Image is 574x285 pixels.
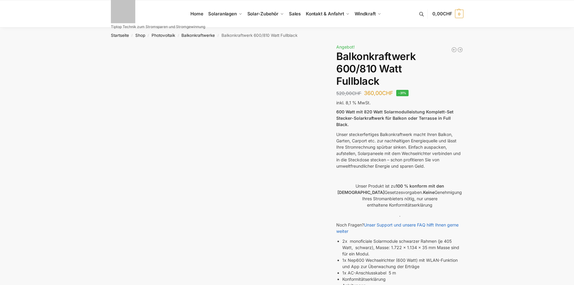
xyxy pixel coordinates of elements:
a: Balkonkraftwerk 405/600 Watt erweiterbar [457,47,463,53]
span: inkl. 8,1 % MwSt. [336,100,371,105]
a: 0,00CHF 0 [432,5,463,23]
a: Solar-Zubehör [245,0,286,27]
span: Solar-Zubehör [247,11,279,17]
span: Angebot! [336,44,355,49]
a: Sales [286,0,303,27]
p: Noch Fragen? [336,222,463,234]
bdi: 520,00 [336,90,361,96]
bdi: 360,00 [364,90,393,96]
a: Unser Support und unsere FAQ hilft Ihnen gerne weiter [336,222,459,234]
p: Unser steckerfertiges Balkonkraftwerk macht Ihren Balkon, Garten, Carport etc. zur nachhaltigen E... [336,131,463,169]
strong: 600 Watt mit 820 Watt Solarmodulleistung Komplett-Set Stecker-Solarkraftwerk für Balkon oder Terr... [336,109,453,127]
a: Balkonkraftwerke [181,33,215,38]
span: / [175,33,181,38]
span: Windkraft [355,11,376,17]
span: CHF [443,11,452,17]
p: . [336,212,463,218]
span: Solaranlagen [208,11,237,17]
span: CHF [382,90,393,96]
nav: Breadcrumb [100,27,474,43]
strong: Keine [423,190,434,195]
li: 2x monoficiale Solarmodule schwarzer Rahmen (je 405 Watt, schwarz), Masse: 1.722 x 1.134 x 35 mm ... [342,238,463,257]
li: 1x Nep600 Wechselrichter (600 Watt) mit WLAN-Funktion und App zur Überwachung der Erträge [342,257,463,270]
span: / [145,33,152,38]
li: Konformitätserklärung [342,276,463,282]
span: 0 [455,10,463,18]
span: Sales [289,11,301,17]
a: Solaranlagen [206,0,245,27]
a: Shop [135,33,145,38]
span: 0,00 [432,11,452,17]
a: Kontakt & Anfahrt [303,0,352,27]
span: CHF [352,90,361,96]
a: Photovoltaik [152,33,175,38]
a: Windkraft [352,0,384,27]
a: Startseite [111,33,129,38]
h1: Balkonkraftwerk 600/810 Watt Fullblack [336,50,463,87]
p: Tiptop Technik zum Stromsparen und Stromgewinnung [111,25,205,29]
strong: 100 % konform mit den [DEMOGRAPHIC_DATA] [337,183,444,195]
a: Balkonkraftwerk 445/600 Watt Bificial [451,47,457,53]
p: Unser Produkt ist zu Gesetzesvorgaben. Genehmigung Ihres Stromanbieters nötig, nur unsere enthalt... [336,183,463,208]
span: Kontakt & Anfahrt [306,11,344,17]
li: 1x AC-Anschlusskabel 5 m [342,270,463,276]
span: -31% [396,90,409,96]
span: / [129,33,135,38]
span: / [215,33,221,38]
